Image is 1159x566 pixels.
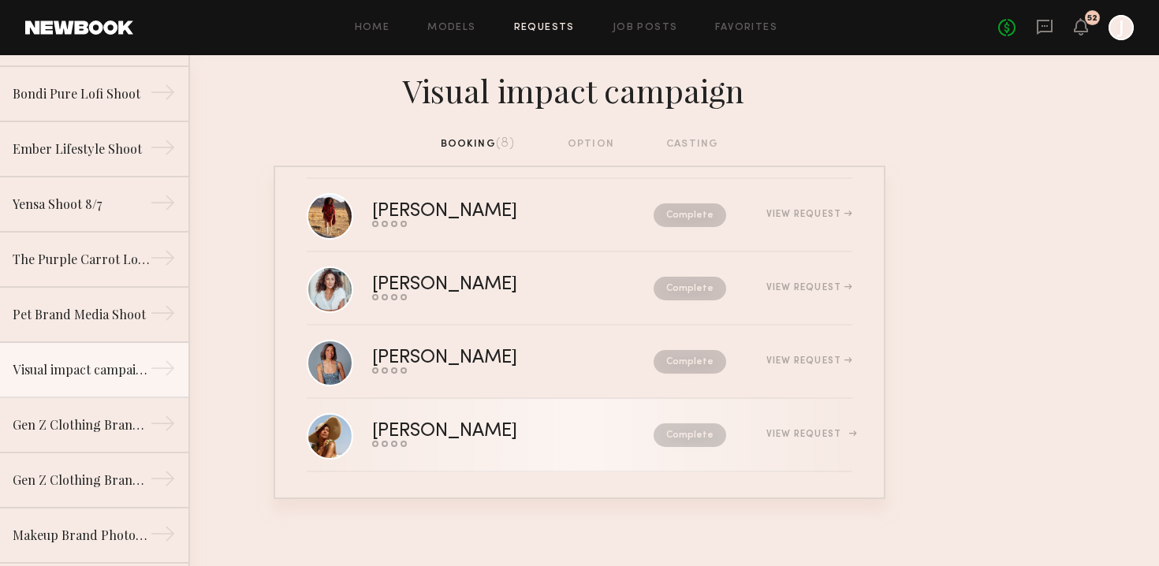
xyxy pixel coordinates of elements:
a: Job Posts [613,23,678,33]
a: Models [427,23,475,33]
div: Ember Lifestyle Shoot [13,140,150,158]
a: [PERSON_NAME]CompleteView Request [307,179,852,252]
nb-request-status: Complete [654,350,726,374]
div: → [150,135,176,166]
div: → [150,190,176,222]
div: Yensa Shoot 8/7 [13,195,150,214]
div: [PERSON_NAME] [372,423,586,441]
div: → [150,80,176,111]
div: 52 [1087,14,1098,23]
div: View Request [766,430,852,439]
div: [PERSON_NAME] [372,276,586,294]
div: [PERSON_NAME] [372,203,586,221]
nb-request-status: Complete [654,203,726,227]
a: [PERSON_NAME]CompleteView Request [307,399,852,472]
a: [PERSON_NAME]CompleteView Request [307,252,852,326]
div: → [150,300,176,332]
nb-request-status: Complete [654,277,726,300]
div: View Request [766,356,852,366]
div: View Request [766,283,852,292]
div: Visual impact campaign [13,360,150,379]
div: Pet Brand Media Shoot [13,305,150,324]
a: Home [355,23,390,33]
div: [PERSON_NAME] [372,349,586,367]
a: [PERSON_NAME]CompleteView Request [307,326,852,399]
div: The Purple Carrot Lofi Shoot [13,250,150,269]
div: → [150,466,176,497]
div: Bondi Pure Lofi Shoot [13,84,150,103]
div: Visual impact campaign [274,68,885,110]
div: → [150,245,176,277]
a: Requests [514,23,575,33]
a: J [1109,15,1134,40]
div: → [150,411,176,442]
a: Favorites [715,23,777,33]
div: Makeup Brand Photoshoot [13,526,150,545]
div: → [150,356,176,387]
div: Gen Z Clothing Brand Lifestyle Shoot [13,415,150,434]
div: Gen Z Clothing Brand Ecomm Shoot [13,471,150,490]
div: View Request [766,210,852,219]
div: → [150,521,176,553]
nb-request-status: Complete [654,423,726,447]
